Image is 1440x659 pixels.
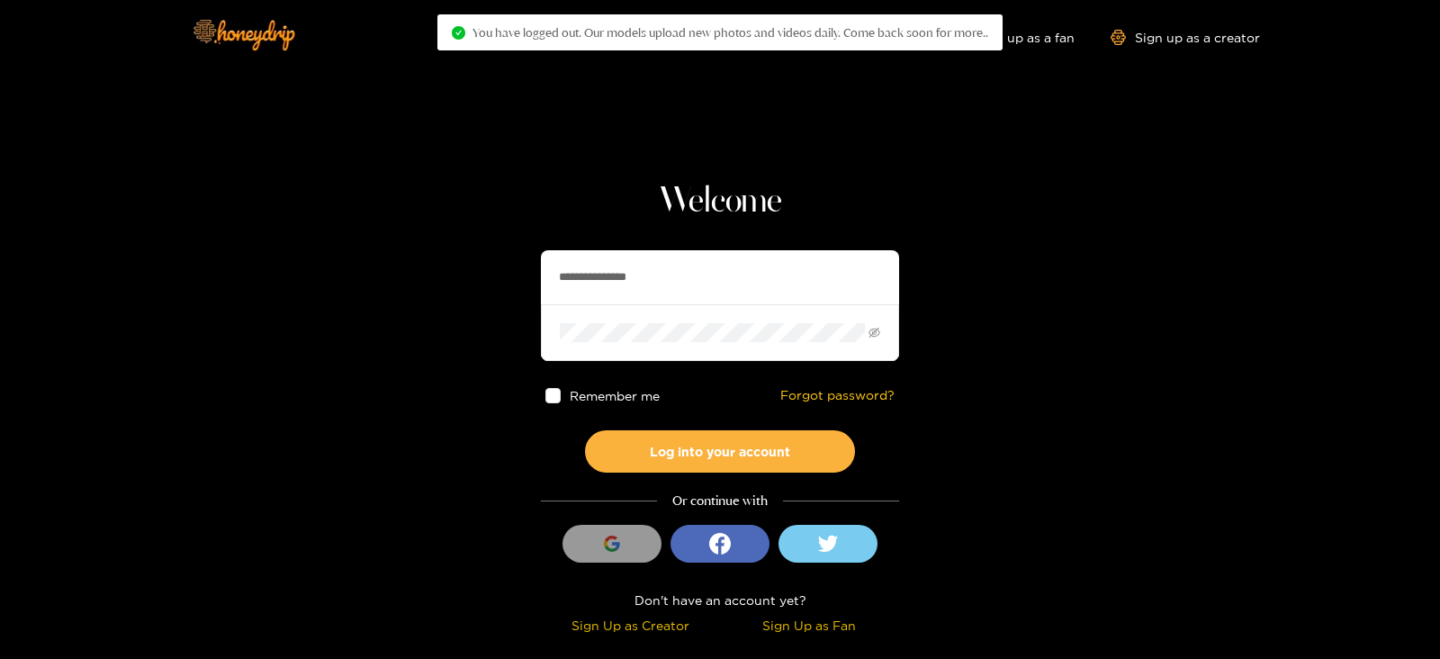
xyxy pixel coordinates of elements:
div: Don't have an account yet? [541,590,899,610]
a: Sign up as a creator [1111,30,1260,45]
span: Remember me [570,389,660,402]
div: Sign Up as Creator [545,615,715,636]
div: Sign Up as Fan [724,615,895,636]
button: Log into your account [585,430,855,473]
div: Or continue with [541,491,899,511]
span: You have logged out. Our models upload new photos and videos daily. Come back soon for more.. [472,25,988,40]
span: eye-invisible [868,327,880,339]
span: check-circle [452,26,465,40]
a: Forgot password? [780,388,895,403]
h1: Welcome [541,180,899,223]
a: Sign up as a fan [951,30,1075,45]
